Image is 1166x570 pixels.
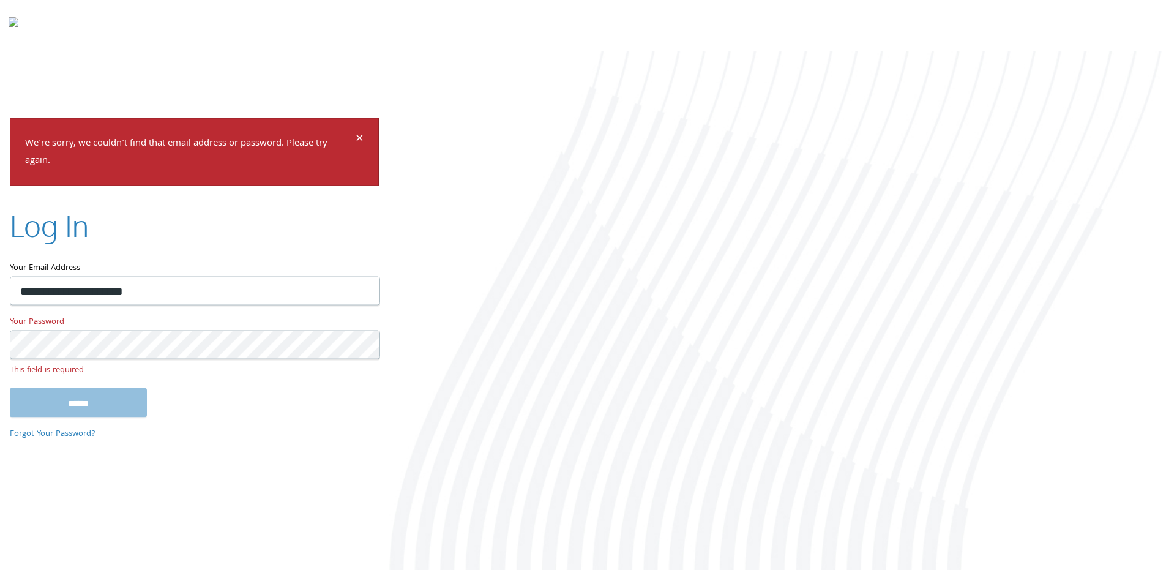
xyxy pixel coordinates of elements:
small: This field is required [10,364,379,378]
img: todyl-logo-dark.svg [9,13,18,37]
button: Dismiss alert [356,133,364,148]
h2: Log In [10,206,89,247]
label: Your Password [10,315,379,331]
span: × [356,128,364,152]
a: Forgot Your Password? [10,427,95,441]
p: We're sorry, we couldn't find that email address or password. Please try again. [25,135,354,171]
